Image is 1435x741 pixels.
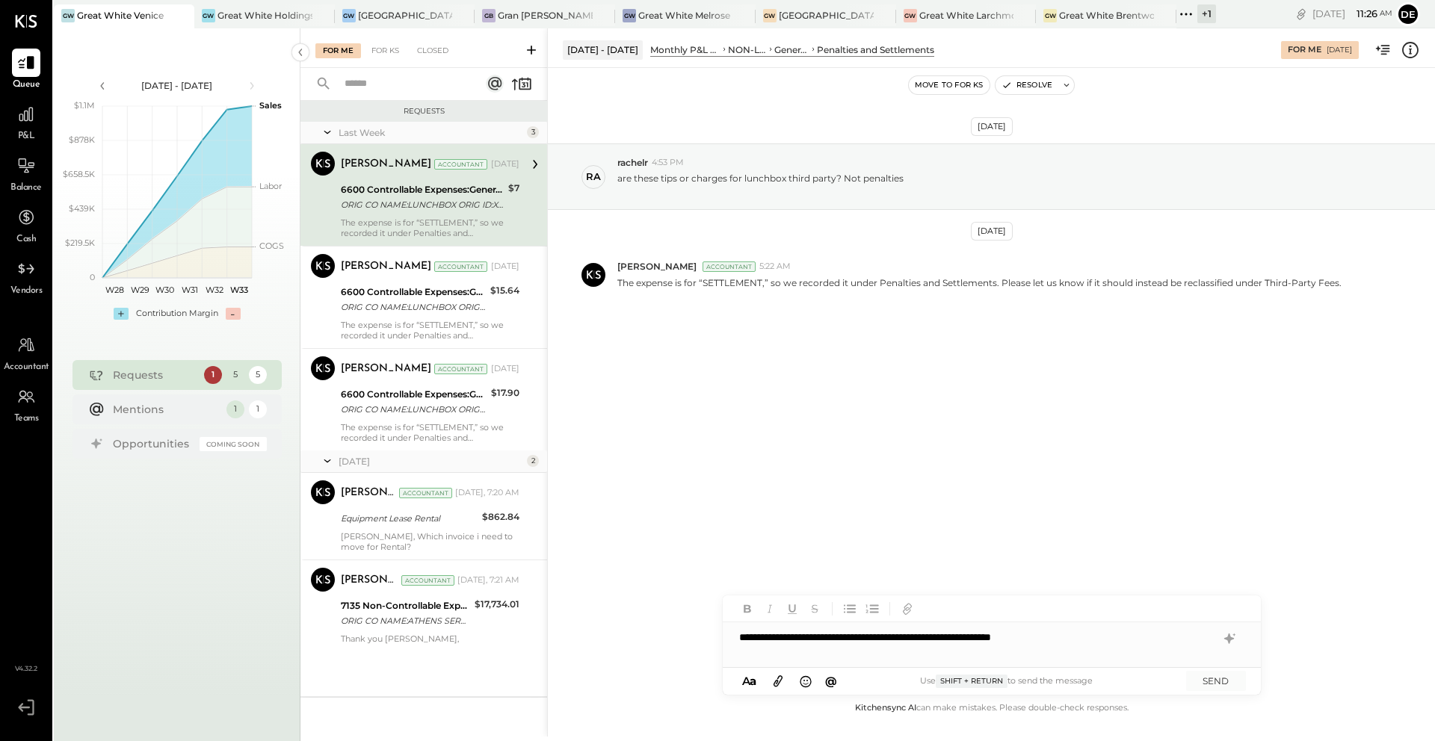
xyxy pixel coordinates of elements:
[1,331,52,374] a: Accountant
[617,156,648,169] span: rachelr
[1,255,52,298] a: Vendors
[586,170,601,184] div: ra
[10,182,42,195] span: Balance
[341,402,487,417] div: ORIG CO NAME:LUNCHBOX ORIG ID:XXXXXX5881 DESC DATE:250721 CO ENTRY DESCR:SETTLEMENTSEC:CCD TRACE#...
[358,9,453,22] div: [GEOGRAPHIC_DATA]
[1294,6,1309,22] div: copy link
[825,674,837,688] span: @
[1,100,52,143] a: P&L
[638,9,730,22] div: Great White Melrose
[527,126,539,138] div: 3
[491,363,519,375] div: [DATE]
[341,259,431,274] div: [PERSON_NAME]
[455,487,519,499] div: [DATE], 7:20 AM
[16,233,36,247] span: Cash
[617,276,1342,289] p: The expense is for “SETTLEMENT,” so we recorded it under Penalties and Settlements. Please let us...
[401,575,454,586] div: Accountant
[527,455,539,467] div: 2
[728,43,767,56] div: NON-LABOR OPERATING EXPENSES
[763,9,777,22] div: GW
[341,362,431,376] div: [PERSON_NAME]
[563,40,643,59] div: [DATE] - [DATE]
[230,285,248,295] text: W33
[259,241,284,251] text: COGS
[341,320,519,341] div: The expense is for “SETTLEMENT,” so we recorded it under Penalties and Settlements. Please let us...
[475,597,519,612] div: $17,734.01
[399,488,452,498] div: Accountant
[13,78,40,92] span: Queue
[805,599,824,618] button: Strikethrough
[113,402,219,417] div: Mentions
[1,152,52,195] a: Balance
[204,366,222,384] div: 1
[341,197,504,212] div: ORIG CO NAME:LUNCHBOX ORIG ID:XXXXXX5881 DESC DATE:250707 CO ENTRY DESCR:SETTLEMENTSEC:CCD TRACE#...
[206,285,223,295] text: W32
[482,509,519,524] div: $862.84
[339,126,523,139] div: Last Week
[779,9,874,22] div: [GEOGRAPHIC_DATA]
[738,673,762,689] button: Aa
[919,9,1014,22] div: Great White Larchmont
[200,437,267,451] div: Coming Soon
[341,486,396,500] div: [PERSON_NAME]
[750,674,756,688] span: a
[341,613,470,628] div: ORIG CO NAME:ATHENS SERVICES ORIG ID:XXXXXX3271 DESC DATE: CO ENTRY DESCR:TRASH PYMTSEC:CCD TRACE...
[703,261,756,272] div: Accountant
[69,134,95,145] text: $878K
[842,675,1171,688] div: Use to send the message
[342,9,356,22] div: GW
[114,308,129,320] div: +
[1288,44,1321,56] div: For Me
[10,285,43,298] span: Vendors
[341,182,504,197] div: 6600 Controllable Expenses:General & Administrative Expenses:Penalties and Settlements
[1059,9,1154,22] div: Great White Brentwood
[759,261,791,273] span: 5:22 AM
[130,285,149,295] text: W29
[817,43,934,56] div: Penalties and Settlements
[840,599,860,618] button: Unordered List
[364,43,407,58] div: For KS
[1327,45,1352,55] div: [DATE]
[1312,7,1392,21] div: [DATE]
[341,422,519,443] div: The expense is for “SETTLEMENT,” so we recorded it under Penalties and Settlements. Please let us...
[904,9,917,22] div: GW
[341,633,519,644] div: Thank you [PERSON_NAME],
[783,599,802,618] button: Underline
[259,100,282,111] text: Sales
[90,272,95,282] text: 0
[136,308,218,320] div: Contribution Margin
[341,217,519,238] div: The expense is for “SETTLEMENT,” so we recorded it under Penalties and Settlements. Please let us...
[652,157,684,169] span: 4:53 PM
[341,598,470,613] div: 7135 Non-Controllable Expenses:Utilities:Utility, Trash Removal
[617,260,697,273] span: [PERSON_NAME]
[259,181,282,191] text: Labor
[4,361,49,374] span: Accountant
[226,400,244,418] div: 1
[1043,9,1057,22] div: GW
[1186,671,1246,691] button: SEND
[617,172,904,197] p: are these tips or charges for lunchbox third party? Not penalties
[226,366,244,384] div: 5
[249,366,267,384] div: 5
[181,285,197,295] text: W31
[410,43,456,58] div: Closed
[308,106,540,117] div: Requests
[936,675,1007,688] span: Shift + Return
[249,400,267,418] div: 1
[862,599,882,618] button: Ordered List
[1,203,52,247] a: Cash
[63,169,95,179] text: $658.5K
[341,300,486,314] div: ORIG CO NAME:LUNCHBOX ORIG ID:XXXXXX5881 DESC DATE:250721 CO ENTRY DESCR:SETTLEMENTSEC:CCD TRACE#...
[61,9,75,22] div: GW
[971,117,1013,136] div: [DATE]
[65,238,95,248] text: $219.5K
[113,368,197,382] div: Requests
[491,385,519,400] div: $17.90
[491,261,519,273] div: [DATE]
[1,49,52,92] a: Queue
[898,599,917,618] button: Add URL
[760,599,780,618] button: Italic
[623,9,636,22] div: GW
[971,222,1013,241] div: [DATE]
[18,130,35,143] span: P&L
